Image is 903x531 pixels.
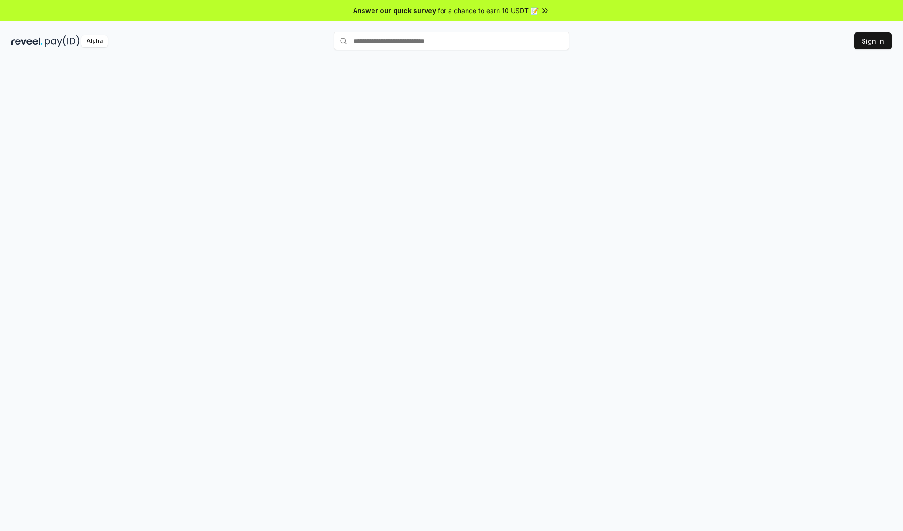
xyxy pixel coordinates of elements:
img: pay_id [45,35,79,47]
img: reveel_dark [11,35,43,47]
span: Answer our quick survey [353,6,436,16]
div: Alpha [81,35,108,47]
span: for a chance to earn 10 USDT 📝 [438,6,539,16]
button: Sign In [854,32,892,49]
